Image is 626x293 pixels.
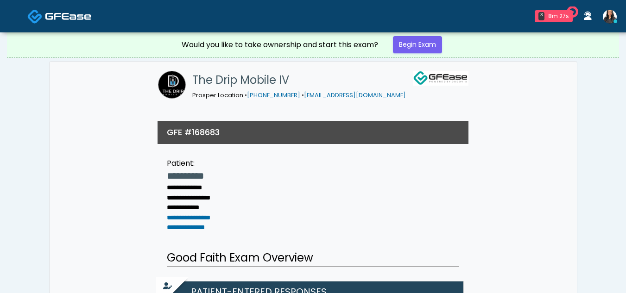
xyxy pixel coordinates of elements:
a: 3 8m 27s [529,6,578,26]
img: Docovia [27,9,43,24]
img: GFEase Logo [413,71,468,86]
small: Prosper Location [192,91,406,99]
div: Would you like to take ownership and start this exam? [182,39,378,50]
span: • [245,91,247,99]
img: Docovia [45,12,91,21]
div: 3 [538,12,544,20]
h1: The Drip Mobile IV [192,71,406,89]
h3: GFE #168683 [167,126,220,138]
img: The Drip Mobile IV [158,71,186,99]
div: Patient: [167,158,210,169]
a: Begin Exam [393,36,442,53]
div: 8m 27s [548,12,569,20]
a: [PHONE_NUMBER] [247,91,300,99]
a: [EMAIL_ADDRESS][DOMAIN_NAME] [304,91,406,99]
h2: Good Faith Exam Overview [167,249,459,267]
a: Docovia [27,1,91,31]
span: • [302,91,304,99]
img: Viral Patel, NP [603,10,617,24]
